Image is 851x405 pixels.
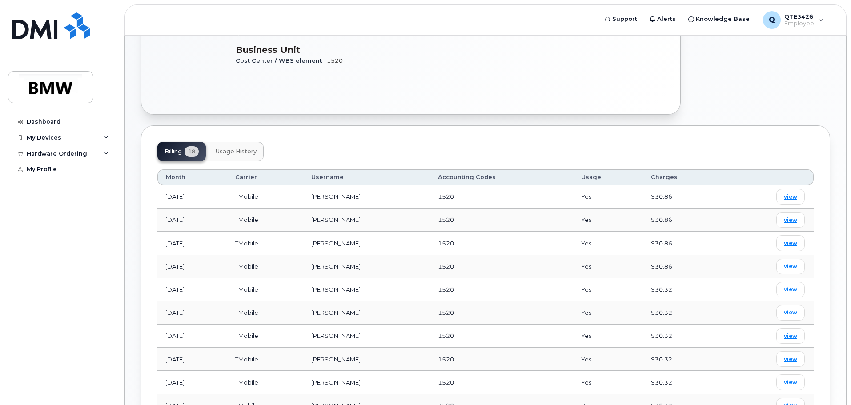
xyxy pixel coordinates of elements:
[651,239,718,248] div: $30.86
[784,309,797,317] span: view
[776,259,805,274] a: view
[757,11,830,29] div: QTE3426
[776,282,805,297] a: view
[157,348,227,371] td: [DATE]
[157,371,227,394] td: [DATE]
[227,169,303,185] th: Carrier
[157,232,227,255] td: [DATE]
[776,351,805,367] a: view
[303,325,430,348] td: [PERSON_NAME]
[573,371,643,394] td: Yes
[303,209,430,232] td: [PERSON_NAME]
[227,371,303,394] td: TMobile
[573,169,643,185] th: Usage
[303,255,430,278] td: [PERSON_NAME]
[227,301,303,325] td: TMobile
[303,169,430,185] th: Username
[236,57,327,64] span: Cost Center / WBS element
[784,285,797,293] span: view
[227,255,303,278] td: TMobile
[812,366,844,398] iframe: Messenger Launcher
[784,216,797,224] span: view
[157,278,227,301] td: [DATE]
[573,348,643,371] td: Yes
[227,232,303,255] td: TMobile
[776,189,805,205] a: view
[227,325,303,348] td: TMobile
[612,15,637,24] span: Support
[651,192,718,201] div: $30.86
[303,348,430,371] td: [PERSON_NAME]
[651,355,718,364] div: $30.32
[776,212,805,228] a: view
[303,371,430,394] td: [PERSON_NAME]
[598,10,643,28] a: Support
[784,332,797,340] span: view
[573,325,643,348] td: Yes
[327,57,343,64] span: 1520
[157,209,227,232] td: [DATE]
[157,255,227,278] td: [DATE]
[682,10,756,28] a: Knowledge Base
[438,379,454,386] span: 1520
[784,239,797,247] span: view
[776,235,805,251] a: view
[776,374,805,390] a: view
[438,356,454,363] span: 1520
[651,378,718,387] div: $30.32
[438,263,454,270] span: 1520
[784,262,797,270] span: view
[776,328,805,344] a: view
[573,301,643,325] td: Yes
[227,278,303,301] td: TMobile
[236,44,445,55] h3: Business Unit
[769,15,775,25] span: Q
[438,193,454,200] span: 1520
[651,262,718,271] div: $30.86
[651,332,718,340] div: $30.32
[784,378,797,386] span: view
[657,15,676,24] span: Alerts
[227,348,303,371] td: TMobile
[573,278,643,301] td: Yes
[430,169,573,185] th: Accounting Codes
[227,185,303,209] td: TMobile
[216,148,257,155] span: Usage History
[696,15,750,24] span: Knowledge Base
[651,285,718,294] div: $30.32
[784,20,814,27] span: Employee
[643,169,726,185] th: Charges
[157,325,227,348] td: [DATE]
[157,169,227,185] th: Month
[303,301,430,325] td: [PERSON_NAME]
[573,232,643,255] td: Yes
[784,193,797,201] span: view
[784,355,797,363] span: view
[438,216,454,223] span: 1520
[573,209,643,232] td: Yes
[573,185,643,209] td: Yes
[303,185,430,209] td: [PERSON_NAME]
[438,309,454,316] span: 1520
[776,305,805,321] a: view
[438,332,454,339] span: 1520
[651,309,718,317] div: $30.32
[784,13,814,20] span: QTE3426
[157,185,227,209] td: [DATE]
[573,255,643,278] td: Yes
[438,286,454,293] span: 1520
[643,10,682,28] a: Alerts
[651,216,718,224] div: $30.86
[303,232,430,255] td: [PERSON_NAME]
[438,240,454,247] span: 1520
[303,278,430,301] td: [PERSON_NAME]
[227,209,303,232] td: TMobile
[157,301,227,325] td: [DATE]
